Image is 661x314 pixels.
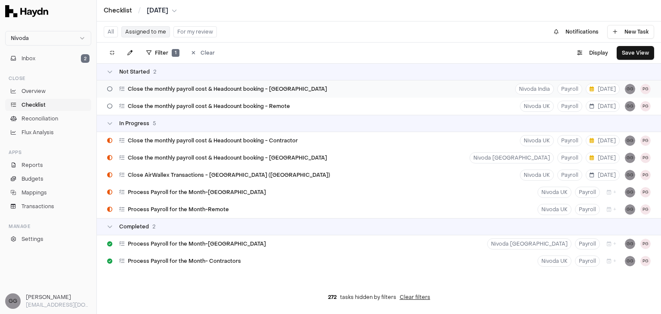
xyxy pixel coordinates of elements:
span: Process Payroll for the Month-[GEOGRAPHIC_DATA] [128,189,266,196]
button: New Task [607,25,654,39]
button: GG [625,170,635,180]
span: 5 [153,120,156,127]
button: Nivoda UK [520,135,554,146]
button: PG [640,170,651,180]
button: Filter1 [141,46,185,60]
span: Completed [119,223,149,230]
div: Apps [5,145,91,159]
a: Mappings [5,187,91,199]
span: 1 [172,49,179,57]
div: Close [5,71,91,85]
a: Transactions [5,200,91,212]
button: Payroll [575,238,600,249]
button: Nivoda India [515,83,554,95]
span: / [136,6,142,15]
button: Nivoda [5,31,91,46]
button: PG [640,135,651,146]
button: GG [625,84,635,94]
button: Nivoda UK [520,169,554,181]
button: GG [625,256,635,266]
span: Flux Analysis [22,129,54,136]
div: Manage [5,219,91,233]
span: Process Payroll for the Month-[GEOGRAPHIC_DATA] [128,240,266,247]
button: All [104,26,118,37]
button: [DATE] [586,101,620,112]
p: [EMAIL_ADDRESS][DOMAIN_NAME] [26,301,91,309]
button: Nivoda UK [537,256,571,267]
span: Process Payroll for the Month-Remote [128,206,229,213]
button: For my review [173,26,217,37]
button: PG [640,101,651,111]
button: Payroll [575,256,600,267]
span: Nivoda [11,35,29,42]
button: + [603,238,620,249]
span: [DATE] [590,137,616,144]
button: PG [640,256,651,266]
span: Close AirWallex Transactions - [GEOGRAPHIC_DATA] ([GEOGRAPHIC_DATA]) [128,172,330,179]
button: [DATE] [586,83,620,95]
a: Reports [5,159,91,171]
span: Process Payroll for the Month- Contractors [128,258,241,265]
button: + [603,256,620,267]
button: Nivoda [GEOGRAPHIC_DATA] [487,238,571,249]
span: Close the monthly payroll cost & Headcount booking - Remote [128,103,290,110]
button: Nivoda UK [537,204,571,215]
h3: [PERSON_NAME] [26,293,91,301]
button: GG [625,135,635,146]
span: [DATE] [590,172,616,179]
a: Overview [5,85,91,97]
span: [DATE] [590,86,616,92]
button: Payroll [557,135,582,146]
span: Filter [155,49,168,56]
button: Payroll [557,169,582,181]
span: Mappings [22,189,47,197]
button: Payroll [575,187,600,198]
span: GG [625,153,635,163]
button: PG [640,153,651,163]
button: GG [625,187,635,197]
button: GG [625,204,635,215]
button: Save View [617,46,654,60]
a: Checklist [5,99,91,111]
a: Settings [5,233,91,245]
button: [DATE] [586,169,620,181]
span: Reconciliation [22,115,58,123]
button: GG [625,239,635,249]
span: Transactions [22,203,54,210]
button: PG [640,239,651,249]
span: Not Started [119,68,150,75]
button: [DATE] [586,135,620,146]
button: Payroll [557,83,582,95]
nav: breadcrumb [104,6,177,15]
button: Inbox2 [5,52,91,65]
span: GG [5,293,21,309]
span: Checklist [22,101,46,109]
button: Nivoda UK [537,187,571,198]
button: Payroll [575,204,600,215]
button: Notifications [549,25,604,39]
button: Clear [186,46,220,60]
span: 2 [152,223,155,230]
span: Reports [22,161,43,169]
a: Flux Analysis [5,126,91,139]
button: + [603,204,620,215]
button: PG [640,84,651,94]
button: Payroll [557,152,582,163]
button: Nivoda UK [520,101,554,112]
span: In Progress [119,120,149,127]
button: PG [640,204,651,215]
a: Budgets [5,173,91,185]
